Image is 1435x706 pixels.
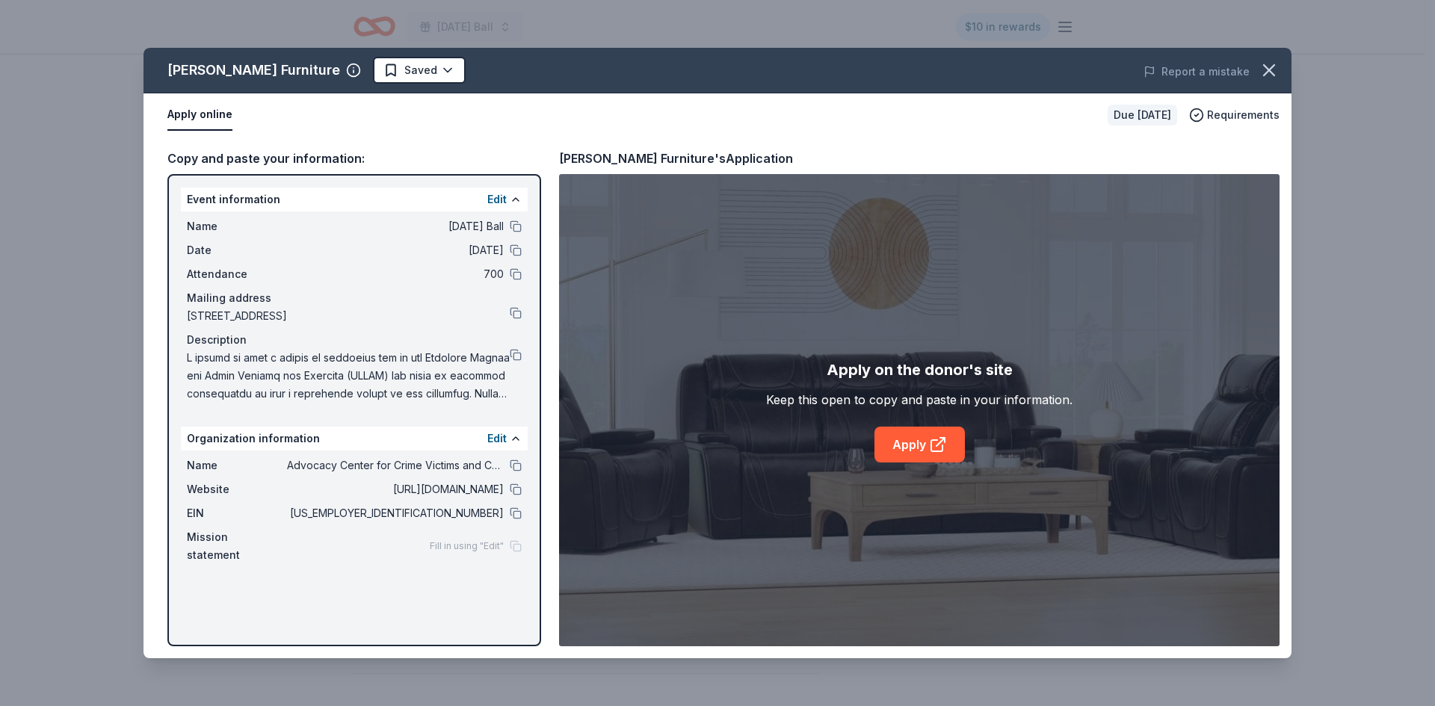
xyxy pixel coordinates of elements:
span: Fill in using "Edit" [430,540,504,552]
span: 700 [287,265,504,283]
span: [URL][DOMAIN_NAME] [287,480,504,498]
span: Saved [404,61,437,79]
span: Website [187,480,287,498]
div: Due [DATE] [1108,105,1177,126]
span: [US_EMPLOYER_IDENTIFICATION_NUMBER] [287,504,504,522]
span: Advocacy Center for Crime Victims and Children [287,456,504,474]
div: Event information [181,188,528,211]
div: Description [187,331,522,349]
span: Requirements [1207,106,1280,124]
span: [DATE] [287,241,504,259]
div: Copy and paste your information: [167,149,541,168]
button: Apply online [167,99,232,131]
div: [PERSON_NAME] Furniture [167,58,340,82]
span: Date [187,241,287,259]
span: [STREET_ADDRESS] [187,307,510,325]
button: Edit [487,430,507,448]
div: Mailing address [187,289,522,307]
span: Attendance [187,265,287,283]
span: [DATE] Ball [287,217,504,235]
span: Name [187,217,287,235]
span: EIN [187,504,287,522]
button: Report a mistake [1144,63,1250,81]
span: Mission statement [187,528,287,564]
button: Edit [487,191,507,208]
span: L ipsumd si amet c adipis el seddoeius tem in utl Etdolore Magnaa eni Admin Veniamq nos Exercita ... [187,349,510,403]
div: Organization information [181,427,528,450]
div: Apply on the donor's site [827,358,1013,382]
div: [PERSON_NAME] Furniture's Application [559,149,793,168]
span: Name [187,456,287,474]
a: Apply [874,427,965,462]
div: Keep this open to copy and paste in your information. [766,391,1073,409]
button: Requirements [1189,106,1280,124]
button: Saved [373,57,466,84]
